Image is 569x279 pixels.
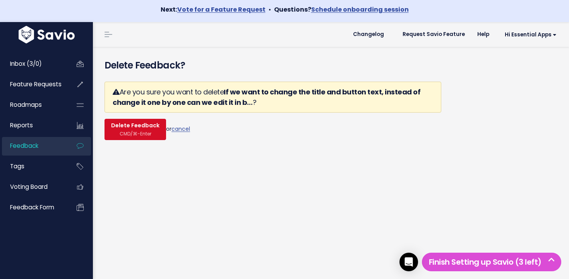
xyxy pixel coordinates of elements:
[311,5,409,14] a: Schedule onboarding session
[505,32,557,38] span: Hi Essential Apps
[2,96,64,114] a: Roadmaps
[105,119,166,140] button: Delete Feedback CMD/⌘-Enter
[10,80,62,88] span: Feature Requests
[105,58,557,72] h4: Delete Feedback?
[171,125,190,133] a: cancel
[2,137,64,155] a: Feedback
[111,122,159,129] span: Delete Feedback
[10,101,42,109] span: Roadmaps
[2,178,64,196] a: Voting Board
[113,87,433,108] h3: Are you sure you want to delete ?
[17,26,77,43] img: logo-white.9d6f32f41409.svg
[353,32,384,37] span: Changelog
[113,87,420,107] strong: If we want to change the title and button text, instead of change it one by one can we edit it in b…
[274,5,409,14] strong: Questions?
[177,5,266,14] a: Vote for a Feature Request
[10,121,33,129] span: Reports
[10,183,48,191] span: Voting Board
[2,116,64,134] a: Reports
[2,199,64,216] a: Feedback form
[10,142,38,150] span: Feedback
[399,253,418,271] div: Open Intercom Messenger
[10,203,54,211] span: Feedback form
[10,162,24,170] span: Tags
[161,5,266,14] strong: Next:
[120,131,151,137] span: CMD/⌘-Enter
[495,29,563,41] a: Hi Essential Apps
[425,256,558,268] h5: Finish Setting up Savio (3 left)
[10,60,42,68] span: Inbox (3/0)
[2,75,64,93] a: Feature Requests
[105,82,441,140] form: or
[2,157,64,175] a: Tags
[269,5,271,14] span: •
[471,29,495,40] a: Help
[396,29,471,40] a: Request Savio Feature
[2,55,64,73] a: Inbox (3/0)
